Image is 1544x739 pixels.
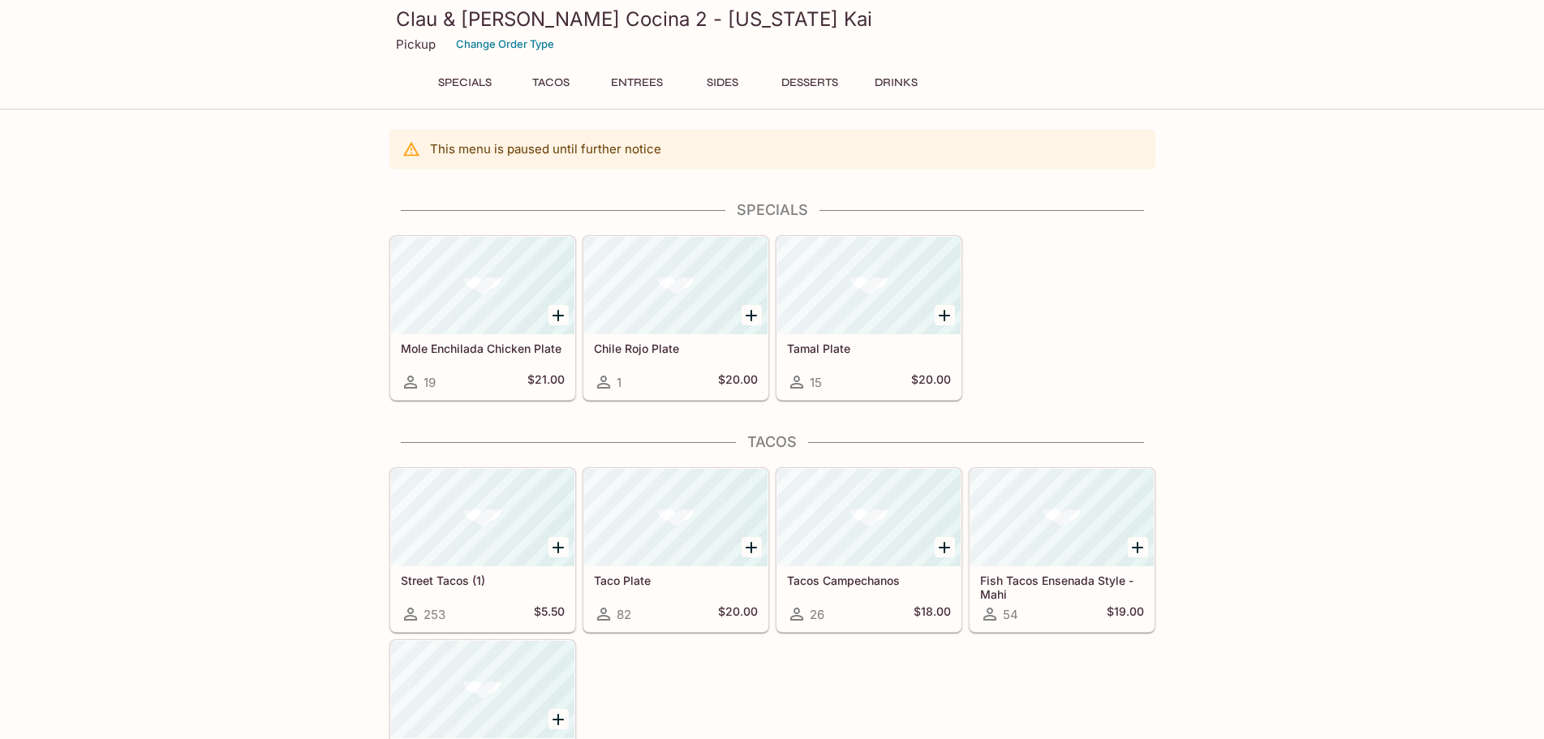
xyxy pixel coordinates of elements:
div: Taco Plate [584,469,768,566]
button: Drinks [860,71,933,94]
h4: Specials [389,201,1155,219]
span: 19 [424,375,436,390]
a: Mole Enchilada Chicken Plate19$21.00 [390,236,575,400]
div: Fish Tacos Ensenada Style - Mahi [970,469,1154,566]
h5: $21.00 [527,372,565,392]
span: 26 [810,607,824,622]
div: Tamal Plate [777,237,961,334]
h5: Mole Enchilada Chicken Plate [401,342,565,355]
a: Chile Rojo Plate1$20.00 [583,236,768,400]
div: Mole Enchilada Chicken Plate [391,237,574,334]
button: Add Tamal Plate [935,305,955,325]
a: Street Tacos (1)253$5.50 [390,468,575,632]
h5: $19.00 [1107,604,1144,624]
button: Add Chile Rojo Plate [742,305,762,325]
span: 54 [1003,607,1018,622]
h5: $20.00 [911,372,951,392]
button: Add Tacos Gobernador [548,709,569,729]
h5: $5.50 [534,604,565,624]
div: Chile Rojo Plate [584,237,768,334]
button: Add Street Tacos (1) [548,537,569,557]
div: Street Tacos (1) [391,469,574,566]
a: Tamal Plate15$20.00 [776,236,961,400]
h5: Street Tacos (1) [401,574,565,587]
h5: Taco Plate [594,574,758,587]
h5: $20.00 [718,604,758,624]
h5: $18.00 [914,604,951,624]
a: Taco Plate82$20.00 [583,468,768,632]
button: Add Tacos Campechanos [935,537,955,557]
button: Add Taco Plate [742,537,762,557]
button: Sides [686,71,759,94]
h5: Tacos Campechanos [787,574,951,587]
button: Entrees [600,71,673,94]
h5: Tamal Plate [787,342,951,355]
button: Tacos [514,71,587,94]
h3: Clau & [PERSON_NAME] Cocina 2 - [US_STATE] Kai [396,6,1149,32]
h5: Fish Tacos Ensenada Style - Mahi [980,574,1144,600]
span: 15 [810,375,822,390]
span: 82 [617,607,631,622]
h4: Tacos [389,433,1155,451]
span: 1 [617,375,621,390]
a: Tacos Campechanos26$18.00 [776,468,961,632]
a: Fish Tacos Ensenada Style - Mahi54$19.00 [970,468,1155,632]
button: Add Mole Enchilada Chicken Plate [548,305,569,325]
p: Pickup [396,37,436,52]
button: Specials [428,71,501,94]
h5: $20.00 [718,372,758,392]
button: Desserts [772,71,847,94]
div: Tacos Campechanos [777,469,961,566]
div: Tacos Gobernador [391,641,574,738]
h5: Chile Rojo Plate [594,342,758,355]
span: 253 [424,607,445,622]
button: Add Fish Tacos Ensenada Style - Mahi [1128,537,1148,557]
button: Change Order Type [449,32,561,57]
p: This menu is paused until further notice [430,141,661,157]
